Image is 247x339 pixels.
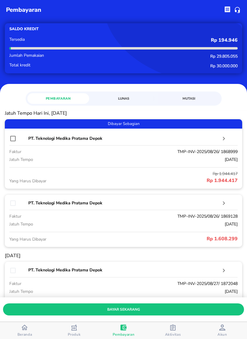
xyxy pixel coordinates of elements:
p: jatuh tempo [9,221,105,227]
p: faktur [9,213,105,219]
p: TMP-INV-2025/08/27/ 1872048 [105,280,238,287]
span: bayar sekarang [8,306,239,313]
button: Akun [198,322,247,339]
p: Tersedia [9,37,105,42]
span: Akun [217,332,227,337]
p: Jatuh Tempo Hari Ini, [DATE] [5,110,242,116]
p: Rp 30.000.000 [105,63,238,69]
p: PT. Teknologi Medika Pratama Depok [28,200,220,206]
p: PT. Teknologi Medika Pratama Depok [28,135,220,142]
button: Aktivitas [148,322,198,339]
span: Lunas [96,96,151,101]
span: Dibayar Sebagian [5,121,242,127]
a: Pembayaran [27,93,89,104]
p: Rp 29.805.055 [105,53,238,59]
span: Beranda [17,332,32,337]
span: Pembayaran [31,96,86,101]
span: Mutasi [162,96,216,101]
p: faktur [9,149,105,155]
p: [DATE] [105,288,238,295]
p: jatuh tempo [9,156,105,163]
span: Pembayaran [113,332,135,337]
p: [DATE] [5,253,242,259]
span: Aktivitas [165,332,181,337]
p: [DATE] [105,156,238,163]
a: Lunas [93,93,155,104]
p: [DATE] [105,221,238,227]
p: Rp 1.944.417 [123,177,238,184]
p: Rp 194.946 [105,37,238,43]
span: Produk [68,332,81,337]
p: Saldo kredit [9,26,123,32]
p: Rp 1.944.417 [123,171,238,177]
div: simple tabs [26,91,222,104]
button: Pembayaran [99,322,148,339]
a: Mutasi [158,93,220,104]
button: Produk [49,322,99,339]
p: TMP-INV-2025/08/26/ 1868999 [105,149,238,155]
p: pembayaran [6,5,41,14]
button: bayar sekarang [3,303,244,315]
p: jatuh tempo [9,288,105,295]
p: faktur [9,280,105,287]
p: Total kredit [9,63,105,67]
p: PT. Teknologi Medika Pratama Depok [28,267,220,273]
p: TMP-INV-2025/08/26/ 1869128 [105,213,238,219]
p: Jumlah Pemakaian [9,53,105,58]
p: Rp 1.608.299 [123,235,238,242]
p: Yang Harus Dibayar [9,178,123,184]
p: Yang Harus Dibayar [9,236,123,242]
